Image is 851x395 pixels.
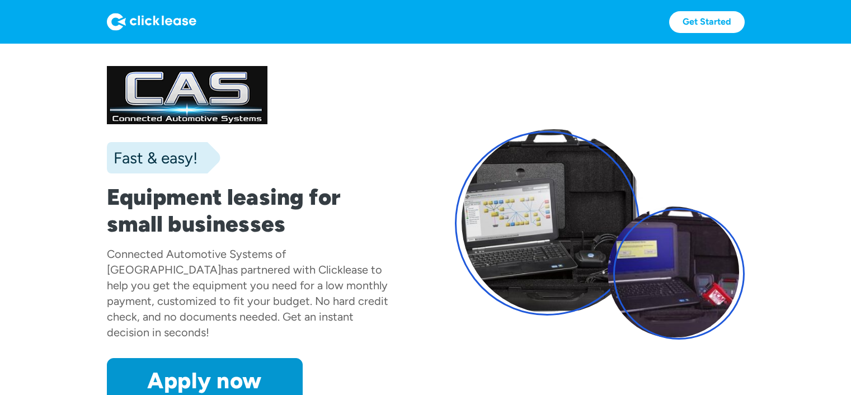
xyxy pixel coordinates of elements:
div: has partnered with Clicklease to help you get the equipment you need for a low monthly payment, c... [107,263,388,339]
img: Logo [107,13,196,31]
h1: Equipment leasing for small businesses [107,184,397,237]
a: Get Started [669,11,745,33]
div: Connected Automotive Systems of [GEOGRAPHIC_DATA] [107,247,286,276]
div: Fast & easy! [107,147,198,169]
